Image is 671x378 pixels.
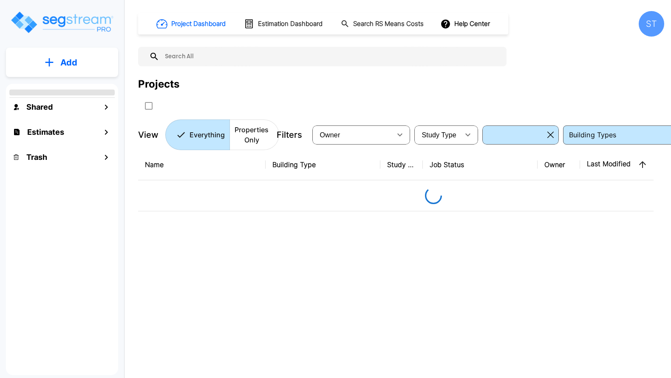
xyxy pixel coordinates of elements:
h1: Trash [26,151,47,163]
h1: Project Dashboard [171,19,226,29]
button: Properties Only [229,119,279,150]
th: Name [138,149,266,180]
h1: Estimation Dashboard [258,19,323,29]
div: ST [639,11,664,37]
button: Help Center [439,16,493,32]
button: Estimation Dashboard [241,15,327,33]
th: Job Status [423,149,538,180]
button: Project Dashboard [153,14,230,33]
p: View [138,128,159,141]
div: Projects [138,77,179,92]
p: Properties Only [235,125,269,145]
button: Add [6,50,118,75]
span: Study Type [422,131,456,139]
p: Filters [277,128,302,141]
input: Search All [159,47,502,66]
h1: Search RS Means Costs [353,19,424,29]
p: Add [60,56,77,69]
p: Everything [190,130,225,140]
div: Platform [165,119,279,150]
th: Owner [538,149,580,180]
span: Owner [320,131,340,139]
div: Select [314,123,391,147]
div: Select [484,123,544,147]
button: Everything [165,119,230,150]
button: SelectAll [140,97,157,114]
h1: Shared [26,101,53,113]
th: Study Type [380,149,423,180]
button: Search RS Means Costs [337,16,428,32]
div: Select [416,123,459,147]
h1: Estimates [27,126,64,138]
img: Logo [10,10,114,34]
th: Building Type [266,149,380,180]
